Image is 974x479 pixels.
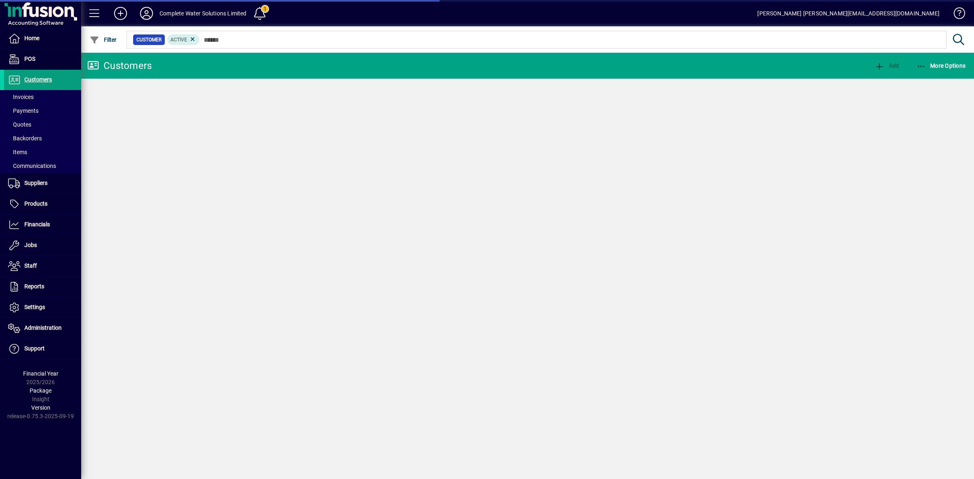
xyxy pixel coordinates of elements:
[4,118,81,131] a: Quotes
[4,256,81,276] a: Staff
[24,200,47,207] span: Products
[31,404,50,411] span: Version
[23,370,58,377] span: Financial Year
[167,34,200,45] mat-chip: Activation Status: Active
[4,104,81,118] a: Payments
[24,324,62,331] span: Administration
[24,304,45,310] span: Settings
[24,35,39,41] span: Home
[875,62,899,69] span: Add
[90,37,117,43] span: Filter
[24,221,50,228] span: Financials
[30,387,52,394] span: Package
[8,149,27,155] span: Items
[4,318,81,338] a: Administration
[87,59,152,72] div: Customers
[4,49,81,69] a: POS
[24,283,44,290] span: Reports
[170,37,187,43] span: Active
[916,62,966,69] span: More Options
[873,58,901,73] button: Add
[4,339,81,359] a: Support
[4,215,81,235] a: Financials
[4,159,81,173] a: Communications
[8,121,31,128] span: Quotes
[8,163,56,169] span: Communications
[757,7,940,20] div: [PERSON_NAME] [PERSON_NAME][EMAIL_ADDRESS][DOMAIN_NAME]
[4,235,81,256] a: Jobs
[134,6,159,21] button: Profile
[914,58,968,73] button: More Options
[8,94,34,100] span: Invoices
[136,36,162,44] span: Customer
[8,135,42,142] span: Backorders
[4,173,81,193] a: Suppliers
[948,2,964,28] a: Knowledge Base
[24,345,45,352] span: Support
[24,56,35,62] span: POS
[4,277,81,297] a: Reports
[4,131,81,145] a: Backorders
[4,145,81,159] a: Items
[4,194,81,214] a: Products
[4,297,81,318] a: Settings
[24,76,52,83] span: Customers
[4,90,81,104] a: Invoices
[24,180,47,186] span: Suppliers
[24,262,37,269] span: Staff
[108,6,134,21] button: Add
[88,32,119,47] button: Filter
[159,7,247,20] div: Complete Water Solutions Limited
[4,28,81,49] a: Home
[8,107,39,114] span: Payments
[24,242,37,248] span: Jobs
